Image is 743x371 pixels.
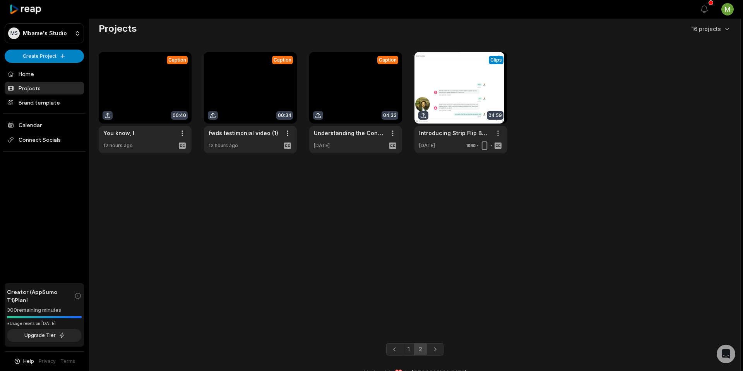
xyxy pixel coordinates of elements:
button: 16 projects [692,25,731,33]
div: *Usage resets on [DATE] [7,321,82,326]
ul: Pagination [386,343,443,356]
div: MS [8,27,20,39]
a: Brand template [5,96,84,109]
a: Understanding the Condition of Diabetic Supplies. Mint, [PERSON_NAME], and Damage Explained [314,129,385,137]
a: fwds testimonial video (1) [209,129,278,137]
a: Introducing Strip Flip Bot. A Revolutionary Solution for Medical Commodities Business [419,129,490,137]
button: Help [14,358,34,365]
a: You know, I [103,129,134,137]
div: Open Intercom Messenger [717,345,735,363]
button: Create Project [5,50,84,63]
a: Calendar [5,119,84,131]
a: Projects [5,82,84,94]
div: 300 remaining minutes [7,306,82,314]
button: Upgrade Tier [7,329,82,342]
a: Next page [426,343,443,356]
a: Previous page [386,343,403,356]
a: Privacy [39,358,56,365]
a: Page 2 is your current page [414,343,427,356]
span: Creator (AppSumo T1) Plan! [7,288,74,304]
p: Mbame's Studio [23,30,67,37]
h2: Projects [99,22,137,35]
span: Connect Socials [5,133,84,147]
span: Help [23,358,34,365]
a: Terms [60,358,75,365]
a: Home [5,67,84,80]
a: Page 1 [403,343,414,356]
